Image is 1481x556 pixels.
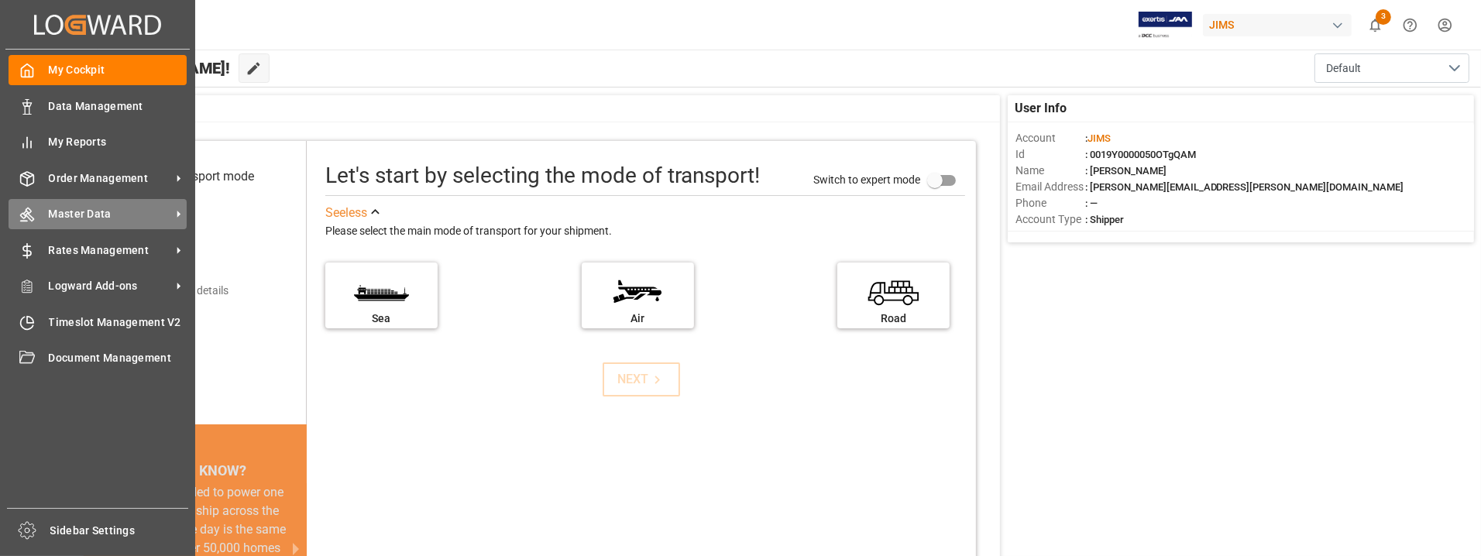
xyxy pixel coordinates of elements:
[1203,14,1352,36] div: JIMS
[1393,8,1428,43] button: Help Center
[845,311,942,327] div: Road
[603,362,680,396] button: NEXT
[325,204,367,222] div: See less
[9,343,187,373] a: Document Management
[1085,214,1124,225] span: : Shipper
[132,283,229,299] div: Add shipping details
[618,370,665,389] div: NEXT
[1015,130,1085,146] span: Account
[1314,53,1469,83] button: open menu
[49,206,171,222] span: Master Data
[9,91,187,121] a: Data Management
[325,222,965,241] div: Please select the main mode of transport for your shipment.
[1015,99,1067,118] span: User Info
[1358,8,1393,43] button: show 3 new notifications
[49,170,171,187] span: Order Management
[50,523,189,539] span: Sidebar Settings
[325,160,760,192] div: Let's start by selecting the mode of transport!
[49,98,187,115] span: Data Management
[1015,179,1085,195] span: Email Address
[1015,146,1085,163] span: Id
[1085,181,1404,193] span: : [PERSON_NAME][EMAIL_ADDRESS][PERSON_NAME][DOMAIN_NAME]
[49,314,187,331] span: Timeslot Management V2
[1085,149,1196,160] span: : 0019Y0000050OTgQAM
[49,134,187,150] span: My Reports
[9,307,187,337] a: Timeslot Management V2
[1015,163,1085,179] span: Name
[1015,211,1085,228] span: Account Type
[1203,10,1358,39] button: JIMS
[1085,165,1167,177] span: : [PERSON_NAME]
[333,311,430,327] div: Sea
[1085,197,1098,209] span: : —
[1376,9,1391,25] span: 3
[64,53,231,83] span: Hello [PERSON_NAME]!
[589,311,686,327] div: Air
[1015,195,1085,211] span: Phone
[1139,12,1192,39] img: Exertis%20JAM%20-%20Email%20Logo.jpg_1722504956.jpg
[49,242,171,259] span: Rates Management
[1326,60,1361,77] span: Default
[49,350,187,366] span: Document Management
[9,127,187,157] a: My Reports
[49,278,171,294] span: Logward Add-ons
[49,62,187,78] span: My Cockpit
[9,55,187,85] a: My Cockpit
[813,173,920,185] span: Switch to expert mode
[1088,132,1111,144] span: JIMS
[1085,132,1111,144] span: :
